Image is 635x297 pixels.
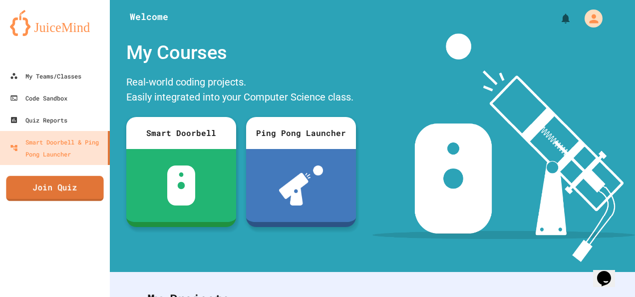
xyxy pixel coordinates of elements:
[126,117,236,149] div: Smart Doorbell
[121,33,361,72] div: My Courses
[10,136,104,160] div: Smart Doorbell & Ping Pong Launcher
[574,7,605,30] div: My Account
[246,117,356,149] div: Ping Pong Launcher
[121,72,361,109] div: Real-world coding projects. Easily integrated into your Computer Science class.
[6,176,103,201] a: Join Quiz
[541,10,574,27] div: My Notifications
[10,10,100,36] img: logo-orange.svg
[279,165,323,205] img: ppl-with-ball.png
[10,92,67,104] div: Code Sandbox
[167,165,196,205] img: sdb-white.svg
[593,257,625,287] iframe: chat widget
[10,114,67,126] div: Quiz Reports
[372,33,635,262] img: banner-image-my-projects.png
[10,70,81,82] div: My Teams/Classes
